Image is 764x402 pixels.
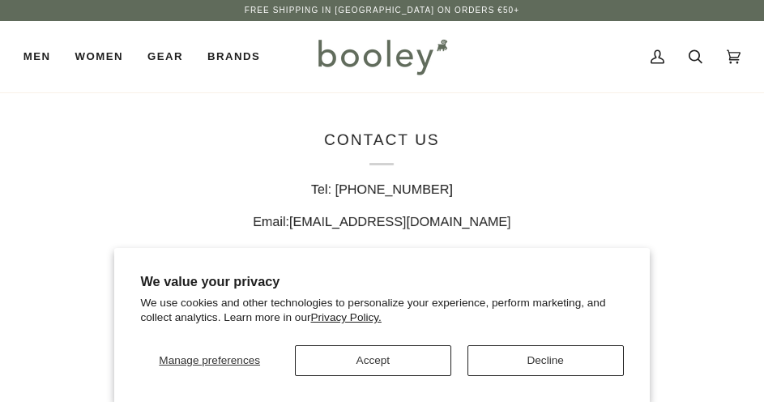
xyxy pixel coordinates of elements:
[63,21,135,92] a: Women
[140,296,623,324] p: We use cookies and other technologies to personalize your experience, perform marketing, and coll...
[23,49,51,65] span: Men
[23,21,63,92] a: Men
[253,214,289,229] strong: Email:
[311,182,331,196] strong: Tel:
[75,49,123,65] span: Women
[310,311,381,323] a: Privacy Policy.
[140,274,623,289] h2: We value your privacy
[147,49,183,65] span: Gear
[295,345,451,376] button: Accept
[207,49,260,65] span: Brands
[159,354,260,366] span: Manage preferences
[153,180,611,198] div: [PHONE_NUMBER]
[195,21,272,92] a: Brands
[140,345,279,376] button: Manage preferences
[467,345,624,376] button: Decline
[311,33,453,80] img: Booley
[153,130,611,165] p: Contact Us
[158,247,607,297] span: If you would like to get in touch with us for any reason - you can reach us on the details above,...
[135,21,195,92] a: Gear
[289,214,511,229] span: [EMAIL_ADDRESS][DOMAIN_NAME]
[245,4,519,17] p: Free Shipping in [GEOGRAPHIC_DATA] on Orders €50+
